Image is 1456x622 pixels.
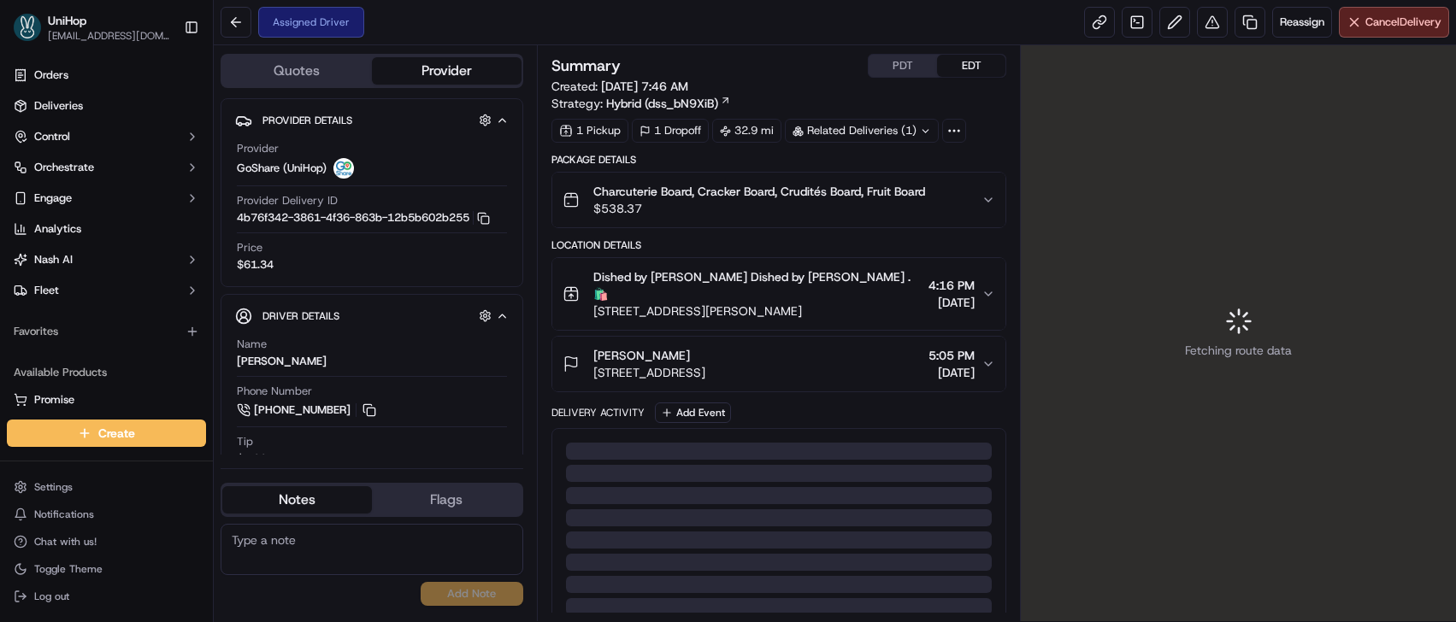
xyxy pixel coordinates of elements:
span: 5:05 PM [928,347,975,364]
span: Name [237,337,267,352]
span: [STREET_ADDRESS] [593,364,705,381]
span: Price [237,240,262,255]
span: Created: [551,78,688,95]
span: Nash AI [34,252,73,267]
span: Cancel Delivery [1365,15,1441,30]
button: Control [7,123,206,150]
span: Hybrid (dss_bN9XiB) [606,95,718,112]
button: Promise [7,386,206,414]
span: [PERSON_NAME] [593,347,690,364]
button: UniHop [48,12,86,29]
span: $61.34 [237,257,274,273]
button: [EMAIL_ADDRESS][DOMAIN_NAME] [48,29,170,43]
div: Delivery Activity [551,406,645,420]
div: Available Products [7,359,206,386]
button: Quotes [222,57,372,85]
span: Charcuterie Board, Cracker Board, Crudités Board, Fruit Board [593,183,925,200]
span: [PHONE_NUMBER] [254,402,351,418]
button: Flags [372,486,522,513]
button: PDT [869,55,937,77]
button: 4b76f342-3861-4f36-863b-12b5b602b255 [237,210,490,226]
button: Settings [7,475,206,499]
div: Package Details [551,153,1007,167]
span: Phone Number [237,384,312,399]
span: Notifications [34,508,94,521]
button: Fleet [7,277,206,304]
div: Strategy: [551,95,731,112]
div: [PERSON_NAME] [237,354,327,369]
span: Deliveries [34,98,83,114]
span: [DATE] 7:46 AM [601,79,688,94]
span: Control [34,129,70,144]
div: 1 Pickup [551,119,628,143]
span: Toggle Theme [34,562,103,576]
span: Driver Details [262,309,339,323]
span: Orders [34,67,68,83]
span: GoShare (UniHop) [237,161,327,176]
button: Create [7,420,206,447]
span: Orchestrate [34,160,94,175]
span: 4:16 PM [928,277,975,294]
button: Add Event [655,402,731,423]
div: Location Details [551,238,1007,252]
span: [STREET_ADDRESS][PERSON_NAME] [593,302,923,320]
a: [PHONE_NUMBER] [237,401,379,420]
button: Log out [7,584,206,608]
div: $5.00 [237,451,267,466]
button: Toggle Theme [7,557,206,581]
button: UniHopUniHop[EMAIL_ADDRESS][DOMAIN_NAME] [7,7,177,48]
a: Analytics [7,215,206,243]
span: Tip [237,434,253,449]
span: Provider [237,141,279,156]
button: Chat with us! [7,530,206,554]
button: EDT [937,55,1005,77]
button: Orchestrate [7,154,206,181]
span: Settings [34,480,73,494]
button: CancelDelivery [1339,7,1449,38]
div: 32.9 mi [712,119,781,143]
span: Fleet [34,283,59,298]
span: [DATE] [928,364,975,381]
div: 1 Dropoff [632,119,709,143]
button: Engage [7,185,206,212]
a: Deliveries [7,92,206,120]
span: Create [98,425,135,442]
div: Related Deliveries (1) [785,119,939,143]
span: Provider Details [262,114,352,127]
span: Analytics [34,221,81,237]
span: Fetching route data [1185,342,1292,359]
img: goshare_logo.png [333,158,354,179]
button: Nash AI [7,246,206,273]
button: [PERSON_NAME][STREET_ADDRESS]5:05 PM[DATE] [552,337,1006,391]
button: Notifications [7,502,206,526]
a: Orders [7,62,206,89]
span: Log out [34,590,69,603]
div: Favorites [7,318,206,345]
span: Provider Delivery ID [237,193,338,208]
button: Notes [222,486,372,513]
span: Engage [34,191,72,206]
h3: Summary [551,58,621,73]
a: Promise [14,392,199,408]
a: Hybrid (dss_bN9XiB) [606,95,731,112]
button: Dished by [PERSON_NAME] Dished by [PERSON_NAME] .🛍️[STREET_ADDRESS][PERSON_NAME]4:16 PM[DATE] [552,258,1006,330]
button: Provider Details [235,106,509,134]
button: Driver Details [235,302,509,330]
button: Reassign [1272,7,1332,38]
button: Provider [372,57,522,85]
span: $538.37 [593,200,925,217]
span: [DATE] [928,294,975,311]
span: Chat with us! [34,535,97,549]
span: Reassign [1280,15,1324,30]
span: Promise [34,392,74,408]
span: Dished by [PERSON_NAME] Dished by [PERSON_NAME] .🛍️ [593,268,923,302]
button: Charcuterie Board, Cracker Board, Crudités Board, Fruit Board$538.37 [552,173,1006,227]
img: UniHop [14,14,41,41]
